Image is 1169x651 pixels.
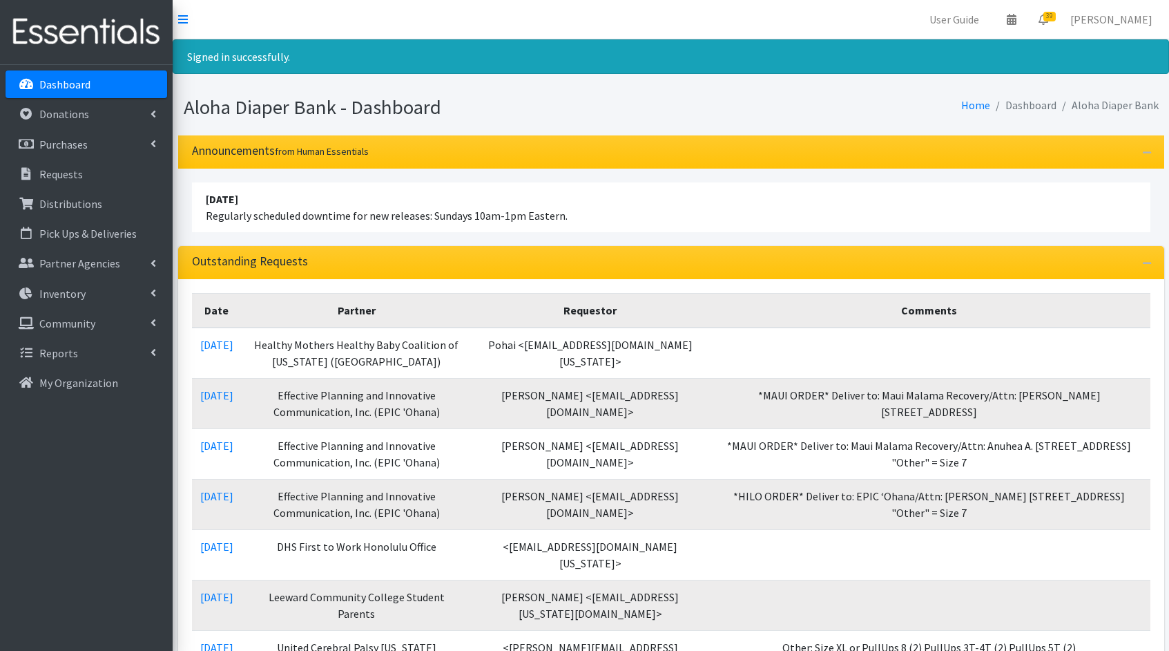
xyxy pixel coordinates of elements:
h3: Outstanding Requests [192,254,308,269]
td: Effective Planning and Innovative Communication, Inc. (EPIC 'Ohana) [242,378,472,428]
a: Pick Ups & Deliveries [6,220,167,247]
td: Effective Planning and Innovative Communication, Inc. (EPIC 'Ohana) [242,428,472,479]
small: from Human Essentials [275,145,369,158]
a: Inventory [6,280,167,308]
h3: Announcements [192,144,369,158]
td: Effective Planning and Innovative Communication, Inc. (EPIC 'Ohana) [242,479,472,529]
a: Distributions [6,190,167,218]
th: Requestor [472,293,708,328]
a: [DATE] [200,590,233,604]
th: Comments [708,293,1150,328]
p: Purchases [39,138,88,151]
a: Donations [6,100,167,128]
a: [DATE] [200,439,233,453]
p: My Organization [39,376,118,390]
p: Pick Ups & Deliveries [39,227,137,240]
td: [PERSON_NAME] <[EMAIL_ADDRESS][DOMAIN_NAME]> [472,479,708,529]
a: [DATE] [200,388,233,402]
a: [PERSON_NAME] [1059,6,1163,33]
td: *MAUI ORDER* Deliver to: Maui Malama Recovery/Attn: Anuhea A. [STREET_ADDRESS] "Other" = Size 7 [708,428,1150,479]
a: Reports [6,339,167,367]
td: [PERSON_NAME] <[EMAIL_ADDRESS][US_STATE][DOMAIN_NAME]> [472,580,708,630]
div: Signed in successfully. [173,39,1169,74]
a: [DATE] [200,489,233,503]
td: [PERSON_NAME] <[EMAIL_ADDRESS][DOMAIN_NAME]> [472,378,708,428]
a: [DATE] [200,338,233,352]
td: Pohai <[EMAIL_ADDRESS][DOMAIN_NAME][US_STATE]> [472,328,708,379]
a: User Guide [918,6,990,33]
th: Partner [242,293,472,328]
li: Regularly scheduled downtime for new releases: Sundays 10am-1pm Eastern. [192,182,1150,232]
a: Community [6,310,167,337]
a: [DATE] [200,540,233,554]
p: Reports [39,346,78,360]
p: Dashboard [39,77,90,91]
a: My Organization [6,369,167,397]
th: Date [192,293,242,328]
a: Purchases [6,131,167,158]
p: Requests [39,167,83,181]
p: Donations [39,107,89,121]
a: 39 [1027,6,1059,33]
a: Home [961,98,990,112]
td: DHS First to Work Honolulu Office [242,529,472,580]
td: <[EMAIL_ADDRESS][DOMAIN_NAME][US_STATE]> [472,529,708,580]
img: HumanEssentials [6,9,167,55]
p: Inventory [39,287,86,301]
td: Leeward Community College Student Parents [242,580,472,630]
p: Partner Agencies [39,256,120,270]
td: *MAUI ORDER* Deliver to: Maui Malama Recovery/Attn: [PERSON_NAME] [STREET_ADDRESS] [708,378,1150,428]
td: [PERSON_NAME] <[EMAIL_ADDRESS][DOMAIN_NAME]> [472,428,708,479]
td: Healthy Mothers Healthy Baby Coalition of [US_STATE] ([GEOGRAPHIC_DATA]) [242,328,472,379]
li: Aloha Diaper Bank [1056,95,1159,115]
span: 39 [1043,12,1056,21]
a: Dashboard [6,70,167,98]
strong: [DATE] [206,192,238,206]
p: Distributions [39,197,102,211]
h1: Aloha Diaper Bank - Dashboard [184,95,666,120]
a: Requests [6,160,167,188]
td: *HILO ORDER* Deliver to: EPIC ‘Ohana/Attn: [PERSON_NAME] [STREET_ADDRESS] "Other" = Size 7 [708,479,1150,529]
p: Community [39,317,95,330]
li: Dashboard [990,95,1056,115]
a: Partner Agencies [6,249,167,277]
